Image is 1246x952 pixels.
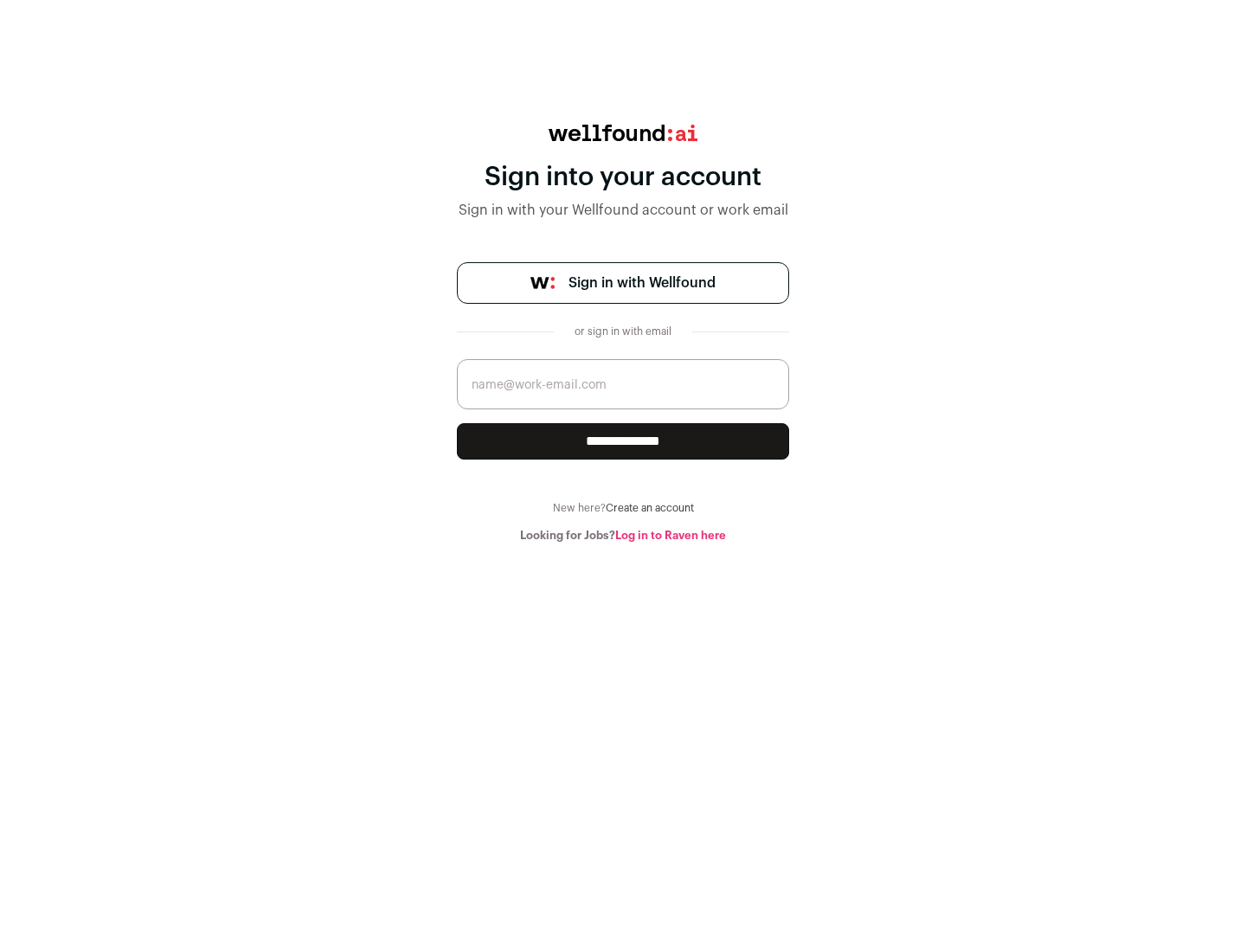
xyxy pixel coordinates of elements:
[568,325,678,338] div: or sign in with email
[457,200,789,221] div: Sign in with your Wellfound account or work email
[457,359,789,409] input: name@work-email.com
[568,273,716,293] span: Sign in with Wellfound
[457,501,789,515] div: New here?
[549,125,697,141] img: wellfound:ai
[606,503,694,513] a: Create an account
[457,529,789,543] div: Looking for Jobs?
[457,262,789,304] a: Sign in with Wellfound
[615,530,726,541] a: Log in to Raven here
[457,162,789,193] div: Sign into your account
[530,277,555,289] img: wellfound-symbol-flush-black-fb3c872781a75f747ccb3a119075da62bfe97bd399995f84a933054e44a575c4.png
